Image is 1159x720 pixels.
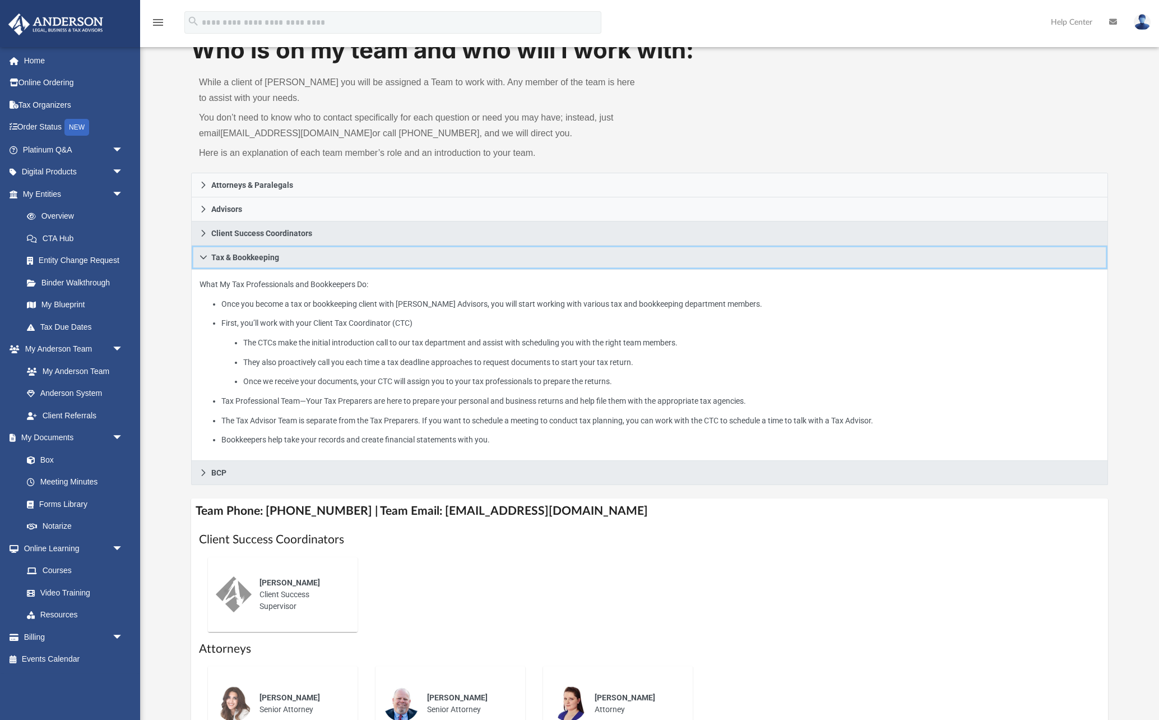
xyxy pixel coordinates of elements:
[16,404,135,427] a: Client Referrals
[8,183,140,205] a: My Entitiesarrow_drop_down
[151,16,165,29] i: menu
[8,537,135,560] a: Online Learningarrow_drop_down
[187,15,200,27] i: search
[16,581,129,604] a: Video Training
[191,270,1108,461] div: Tax & Bookkeeping
[16,471,135,493] a: Meeting Minutes
[211,253,279,261] span: Tax & Bookkeeping
[243,356,1100,370] li: They also proactively call you each time a tax deadline approaches to request documents to start ...
[16,560,135,582] a: Courses
[112,139,135,161] span: arrow_drop_down
[427,693,488,702] span: [PERSON_NAME]
[64,119,89,136] div: NEW
[8,626,140,648] a: Billingarrow_drop_down
[16,382,135,405] a: Anderson System
[16,449,129,471] a: Box
[191,197,1108,221] a: Advisors
[16,227,140,250] a: CTA Hub
[211,229,312,237] span: Client Success Coordinators
[5,13,106,35] img: Anderson Advisors Platinum Portal
[16,205,140,228] a: Overview
[220,128,372,138] a: [EMAIL_ADDRESS][DOMAIN_NAME]
[112,427,135,450] span: arrow_drop_down
[16,271,140,294] a: Binder Walkthrough
[200,278,1100,447] p: What My Tax Professionals and Bookkeepers Do:
[112,161,135,184] span: arrow_drop_down
[1134,14,1151,30] img: User Pic
[199,145,642,161] p: Here is an explanation of each team member’s role and an introduction to your team.
[199,641,1100,657] h1: Attorneys
[199,532,1100,548] h1: Client Success Coordinators
[112,626,135,649] span: arrow_drop_down
[221,316,1100,389] li: First, you’ll work with your Client Tax Coordinator (CTC)
[211,181,293,189] span: Attorneys & Paralegals
[8,338,135,361] a: My Anderson Teamarrow_drop_down
[259,578,320,587] span: [PERSON_NAME]
[16,316,140,338] a: Tax Due Dates
[221,433,1100,447] li: Bookkeepers help take your records and create financial statements with you.
[199,75,642,106] p: While a client of [PERSON_NAME] you will be assigned a Team to work with. Any member of the team ...
[595,693,655,702] span: [PERSON_NAME]
[8,648,140,671] a: Events Calendar
[191,246,1108,270] a: Tax & Bookkeeping
[221,414,1100,428] li: The Tax Advisor Team is separate from the Tax Preparers. If you want to schedule a meeting to con...
[191,461,1108,485] a: BCP
[216,576,252,612] img: thumbnail
[243,336,1100,350] li: The CTCs make the initial introduction call to our tax department and assist with scheduling you ...
[112,537,135,560] span: arrow_drop_down
[16,604,135,626] a: Resources
[16,360,129,382] a: My Anderson Team
[221,394,1100,408] li: Tax Professional Team—Your Tax Preparers are here to prepare your personal and business returns a...
[16,493,129,515] a: Forms Library
[16,250,140,272] a: Entity Change Request
[8,139,140,161] a: Platinum Q&Aarrow_drop_down
[8,161,140,183] a: Digital Productsarrow_drop_down
[243,375,1100,389] li: Once we receive your documents, your CTC will assign you to your tax professionals to prepare the...
[8,116,140,139] a: Order StatusNEW
[211,205,242,213] span: Advisors
[16,515,135,538] a: Notarize
[221,297,1100,311] li: Once you become a tax or bookkeeping client with [PERSON_NAME] Advisors, you will start working w...
[252,569,350,620] div: Client Success Supervisor
[8,94,140,116] a: Tax Organizers
[191,34,1108,67] h1: Who is on my team and who will I work with:
[8,49,140,72] a: Home
[191,221,1108,246] a: Client Success Coordinators
[151,21,165,29] a: menu
[191,499,1108,524] h4: Team Phone: [PHONE_NUMBER] | Team Email: [EMAIL_ADDRESS][DOMAIN_NAME]
[16,294,135,316] a: My Blueprint
[191,173,1108,197] a: Attorneys & Paralegals
[211,469,226,477] span: BCP
[199,110,642,141] p: You don’t need to know who to contact specifically for each question or need you may have; instea...
[8,427,135,449] a: My Documentsarrow_drop_down
[259,693,320,702] span: [PERSON_NAME]
[112,338,135,361] span: arrow_drop_down
[8,72,140,94] a: Online Ordering
[112,183,135,206] span: arrow_drop_down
